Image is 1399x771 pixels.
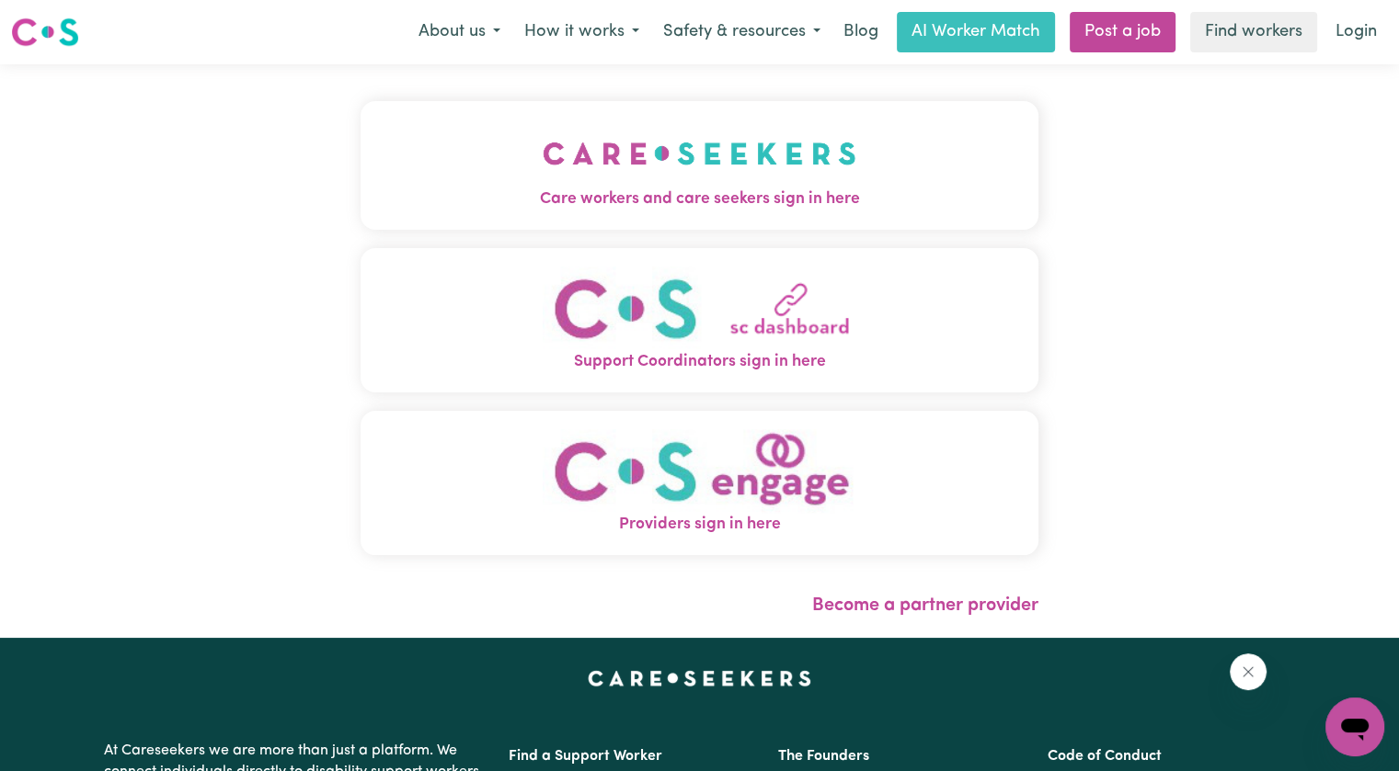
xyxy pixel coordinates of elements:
button: How it works [512,13,651,51]
a: Login [1324,12,1388,52]
button: Safety & resources [651,13,832,51]
a: Become a partner provider [812,596,1038,615]
span: Providers sign in here [361,513,1038,537]
a: Post a job [1070,12,1175,52]
button: Support Coordinators sign in here [361,248,1038,392]
a: Find workers [1190,12,1317,52]
a: Find a Support Worker [509,749,662,764]
button: Care workers and care seekers sign in here [361,101,1038,230]
button: Providers sign in here [361,411,1038,555]
a: AI Worker Match [897,12,1055,52]
a: Blog [832,12,889,52]
iframe: Button to launch messaging window [1325,697,1384,756]
a: Careseekers logo [11,11,79,53]
button: About us [407,13,512,51]
a: Careseekers home page [588,671,811,686]
span: Need any help? [11,13,111,28]
iframe: Close message [1230,653,1267,690]
img: Careseekers logo [11,16,79,49]
span: Care workers and care seekers sign in here [361,187,1038,211]
a: Code of Conduct [1048,749,1162,764]
span: Support Coordinators sign in here [361,350,1038,374]
a: The Founders [778,749,869,764]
